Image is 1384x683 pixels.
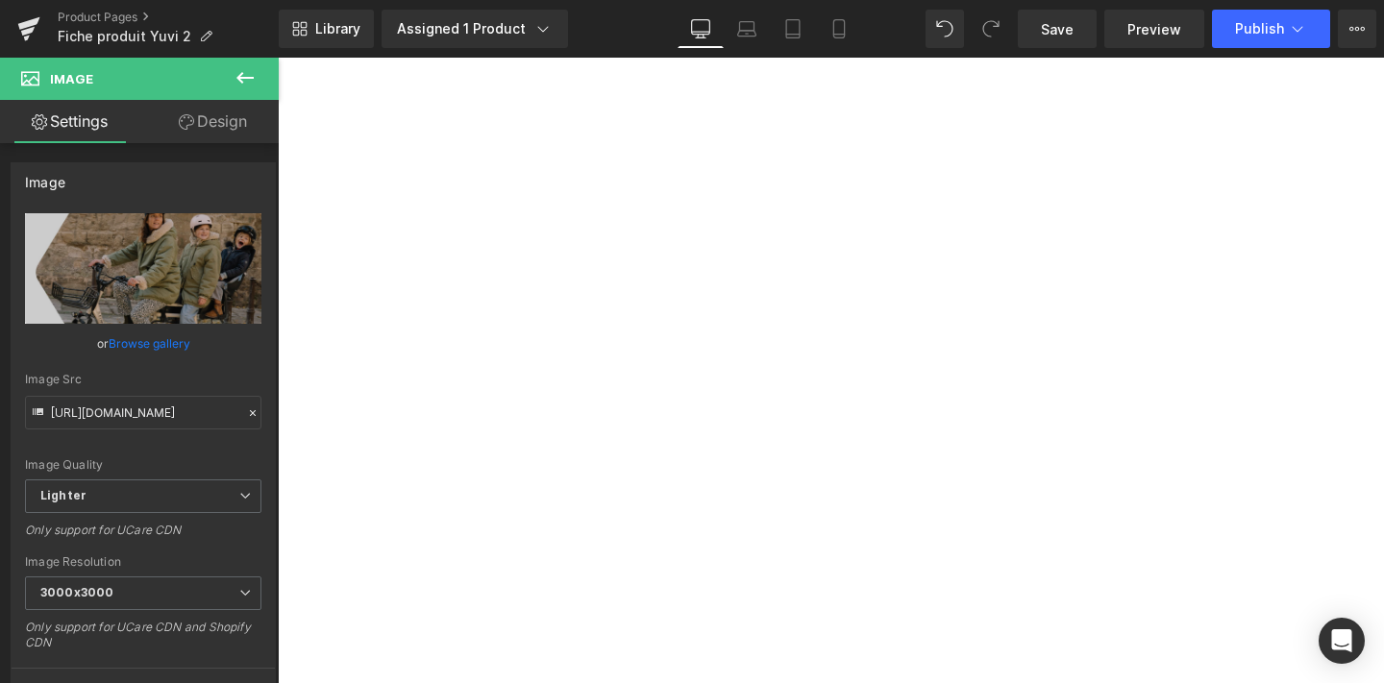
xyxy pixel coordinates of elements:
div: Only support for UCare CDN and Shopify CDN [25,620,261,663]
a: Laptop [724,10,770,48]
span: Publish [1235,21,1284,37]
a: Product Pages [58,10,279,25]
div: Image Quality [25,458,261,472]
a: Desktop [678,10,724,48]
a: Mobile [816,10,862,48]
a: New Library [279,10,374,48]
input: Link [25,396,261,429]
div: Open Intercom Messenger [1319,618,1365,664]
span: Save [1041,19,1074,39]
button: Redo [972,10,1010,48]
a: Tablet [770,10,816,48]
a: Preview [1104,10,1204,48]
b: 3000x3000 [40,585,113,599]
button: More [1338,10,1376,48]
div: or [25,333,261,354]
button: Publish [1212,10,1330,48]
a: Browse gallery [109,327,190,360]
div: Assigned 1 Product [397,19,553,38]
a: Design [143,100,283,143]
div: Image Src [25,373,261,386]
span: Preview [1127,19,1181,39]
button: Undo [926,10,964,48]
span: Image [50,71,93,86]
span: Library [315,20,360,37]
b: Lighter [40,488,86,502]
div: Image [25,163,65,190]
span: Fiche produit Yuvi 2 [58,29,191,44]
div: Image Resolution [25,555,261,569]
div: Only support for UCare CDN [25,523,261,550]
